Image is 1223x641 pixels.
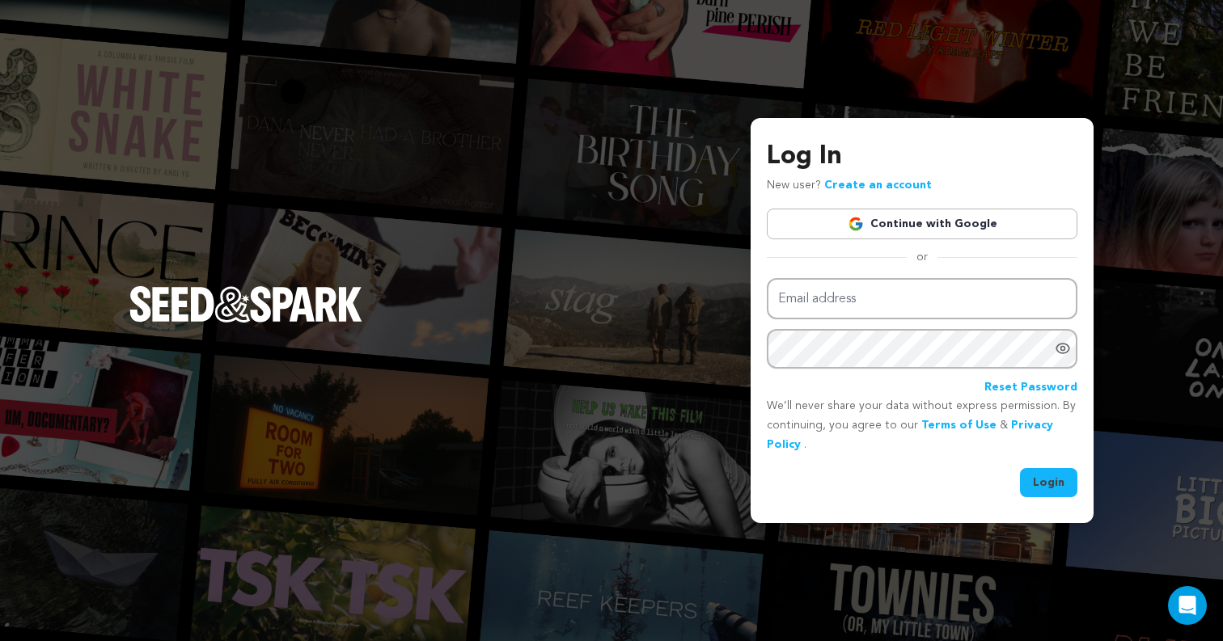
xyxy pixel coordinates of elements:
a: Show password as plain text. Warning: this will display your password on the screen. [1055,340,1071,356]
a: Seed&Spark Homepage [129,286,362,354]
img: Seed&Spark Logo [129,286,362,322]
div: Open Intercom Messenger [1168,586,1207,625]
button: Login [1020,468,1077,497]
input: Email address [767,278,1077,319]
a: Privacy Policy [767,420,1053,450]
a: Terms of Use [921,420,997,431]
img: Google logo [848,216,864,232]
a: Continue with Google [767,209,1077,239]
h3: Log In [767,137,1077,176]
a: Create an account [824,179,932,191]
span: or [907,249,937,265]
p: New user? [767,176,932,196]
a: Reset Password [984,378,1077,398]
p: We’ll never share your data without express permission. By continuing, you agree to our & . [767,397,1077,454]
